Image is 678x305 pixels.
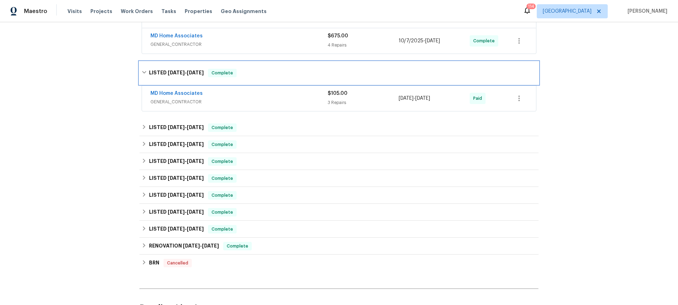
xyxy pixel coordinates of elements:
[399,37,440,44] span: -
[168,193,204,197] span: -
[150,98,328,105] span: GENERAL_CONTRACTOR
[168,142,204,147] span: -
[528,3,534,10] div: 114
[149,242,219,250] h6: RENOVATION
[139,62,539,84] div: LISTED [DATE]-[DATE]Complete
[168,193,185,197] span: [DATE]
[209,175,236,182] span: Complete
[139,204,539,221] div: LISTED [DATE]-[DATE]Complete
[328,33,348,38] span: $675.00
[399,96,414,101] span: [DATE]
[149,157,204,166] h6: LISTED
[543,8,591,15] span: [GEOGRAPHIC_DATA]
[209,69,236,77] span: Complete
[149,208,204,216] h6: LISTED
[187,142,204,147] span: [DATE]
[625,8,667,15] span: [PERSON_NAME]
[185,8,212,15] span: Properties
[168,159,204,164] span: -
[187,159,204,164] span: [DATE]
[24,8,47,15] span: Maestro
[150,33,203,38] a: MD Home Associates
[161,9,176,14] span: Tasks
[90,8,112,15] span: Projects
[139,119,539,136] div: LISTED [DATE]-[DATE]Complete
[209,192,236,199] span: Complete
[187,226,204,231] span: [DATE]
[168,209,204,214] span: -
[168,159,185,164] span: [DATE]
[221,8,267,15] span: Geo Assignments
[209,226,236,233] span: Complete
[168,176,204,181] span: -
[164,260,191,267] span: Cancelled
[121,8,153,15] span: Work Orders
[168,125,204,130] span: -
[139,221,539,238] div: LISTED [DATE]-[DATE]Complete
[168,209,185,214] span: [DATE]
[473,95,485,102] span: Paid
[168,125,185,130] span: [DATE]
[209,141,236,148] span: Complete
[139,153,539,170] div: LISTED [DATE]-[DATE]Complete
[149,123,204,132] h6: LISTED
[187,193,204,197] span: [DATE]
[168,226,204,231] span: -
[202,243,219,248] span: [DATE]
[149,225,204,233] h6: LISTED
[328,99,399,106] div: 3 Repairs
[139,187,539,204] div: LISTED [DATE]-[DATE]Complete
[425,38,440,43] span: [DATE]
[149,174,204,183] h6: LISTED
[187,209,204,214] span: [DATE]
[473,37,498,44] span: Complete
[149,259,159,267] h6: BRN
[183,243,219,248] span: -
[168,176,185,181] span: [DATE]
[150,41,328,48] span: GENERAL_CONTRACTOR
[224,243,251,250] span: Complete
[209,209,236,216] span: Complete
[149,140,204,149] h6: LISTED
[168,142,185,147] span: [DATE]
[168,70,204,75] span: -
[183,243,200,248] span: [DATE]
[399,38,423,43] span: 10/7/2025
[168,226,185,231] span: [DATE]
[187,70,204,75] span: [DATE]
[328,91,347,96] span: $105.00
[328,42,399,49] div: 4 Repairs
[168,70,185,75] span: [DATE]
[150,91,203,96] a: MD Home Associates
[139,255,539,272] div: BRN Cancelled
[139,136,539,153] div: LISTED [DATE]-[DATE]Complete
[209,124,236,131] span: Complete
[187,125,204,130] span: [DATE]
[67,8,82,15] span: Visits
[399,95,430,102] span: -
[139,238,539,255] div: RENOVATION [DATE]-[DATE]Complete
[149,191,204,200] h6: LISTED
[149,69,204,77] h6: LISTED
[187,176,204,181] span: [DATE]
[209,158,236,165] span: Complete
[415,96,430,101] span: [DATE]
[139,170,539,187] div: LISTED [DATE]-[DATE]Complete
